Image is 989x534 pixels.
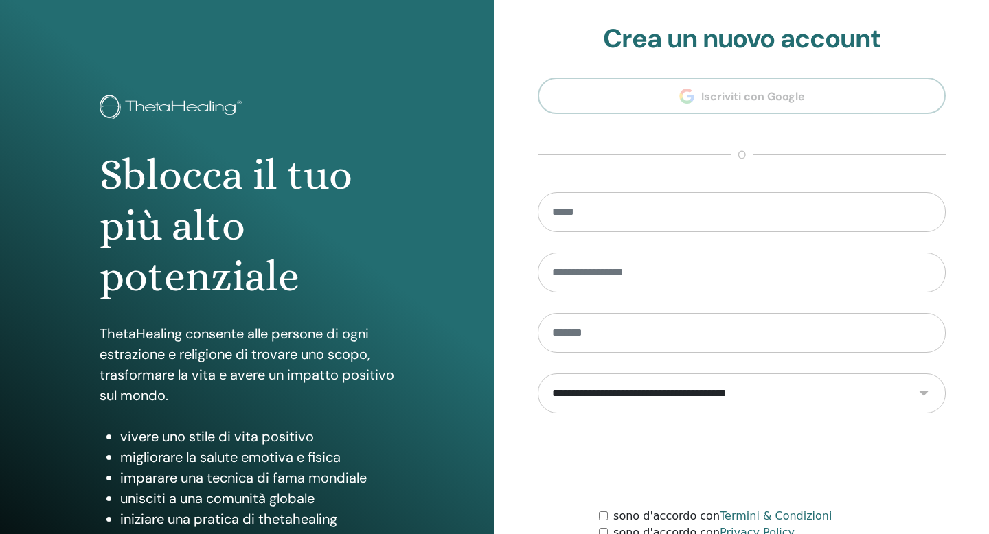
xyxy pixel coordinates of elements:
[100,323,395,406] p: ThetaHealing consente alle persone di ogni estrazione e religione di trovare uno scopo, trasforma...
[538,23,946,55] h2: Crea un nuovo account
[100,150,395,303] h1: Sblocca il tuo più alto potenziale
[120,509,395,529] li: iniziare una pratica di thetahealing
[720,509,832,522] a: Termini & Condizioni
[120,447,395,467] li: migliorare la salute emotiva e fisica
[120,467,395,488] li: imparare una tecnica di fama mondiale
[613,508,832,524] label: sono d'accordo con
[637,434,846,487] iframe: reCAPTCHA
[120,488,395,509] li: unisciti a una comunità globale
[120,426,395,447] li: vivere uno stile di vita positivo
[731,147,753,163] span: o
